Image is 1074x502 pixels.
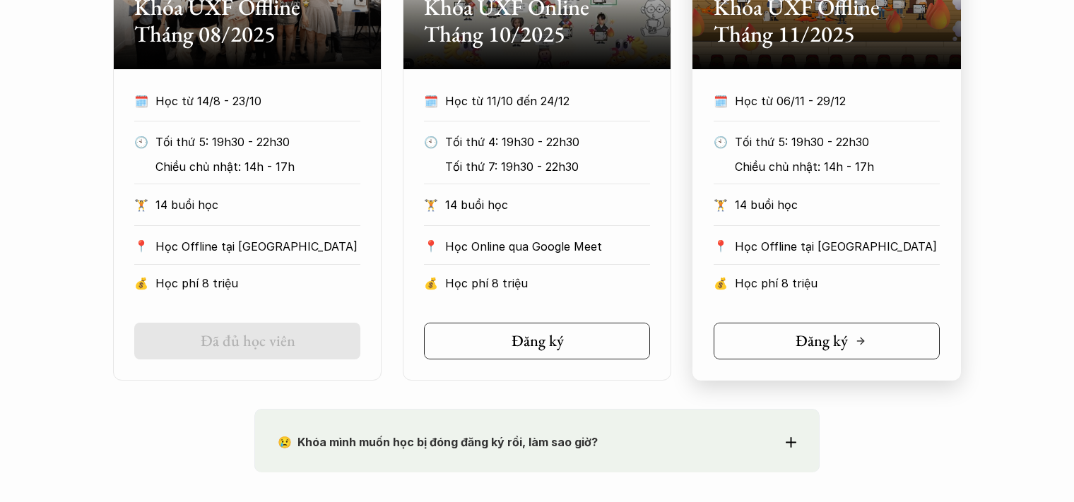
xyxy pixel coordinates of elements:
[445,194,650,215] p: 14 buổi học
[735,194,940,215] p: 14 buổi học
[155,131,353,153] p: Tối thứ 5: 19h30 - 22h30
[714,194,728,215] p: 🏋️
[714,323,940,359] a: Đăng ký
[735,156,932,177] p: Chiều chủ nhật: 14h - 17h
[735,90,940,112] p: Học từ 06/11 - 29/12
[155,156,353,177] p: Chiều chủ nhật: 14h - 17h
[424,273,438,294] p: 💰
[424,239,438,253] p: 📍
[735,131,932,153] p: Tối thứ 5: 19h30 - 22h30
[424,90,438,112] p: 🗓️
[155,236,360,257] p: Học Offline tại [GEOGRAPHIC_DATA]
[714,90,728,112] p: 🗓️
[134,273,148,294] p: 💰
[424,194,438,215] p: 🏋️
[735,273,940,294] p: Học phí 8 triệu
[445,156,642,177] p: Tối thứ 7: 19h30 - 22h30
[796,332,848,350] h5: Đăng ký
[445,131,642,153] p: Tối thứ 4: 19h30 - 22h30
[155,273,360,294] p: Học phí 8 triệu
[134,131,148,153] p: 🕙
[512,332,564,350] h5: Đăng ký
[134,194,148,215] p: 🏋️
[714,273,728,294] p: 💰
[155,194,360,215] p: 14 buổi học
[714,131,728,153] p: 🕙
[445,90,650,112] p: Học từ 11/10 đến 24/12
[735,236,940,257] p: Học Offline tại [GEOGRAPHIC_DATA]
[134,90,148,112] p: 🗓️
[201,332,295,350] h5: Đã đủ học viên
[278,435,598,449] strong: 😢 Khóa mình muốn học bị đóng đăng ký rồi, làm sao giờ?
[714,239,728,253] p: 📍
[424,131,438,153] p: 🕙
[155,90,360,112] p: Học từ 14/8 - 23/10
[134,239,148,253] p: 📍
[445,273,650,294] p: Học phí 8 triệu
[424,323,650,359] a: Đăng ký
[445,236,650,257] p: Học Online qua Google Meet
